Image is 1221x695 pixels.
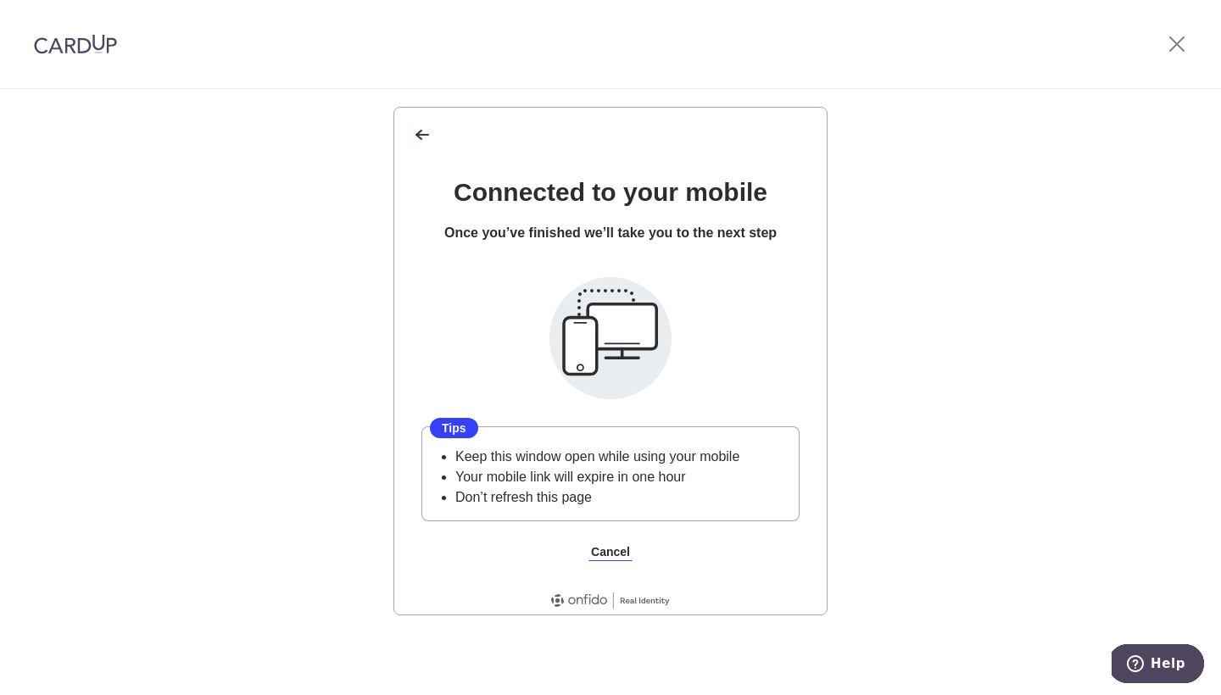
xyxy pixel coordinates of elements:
[588,542,633,561] a: Cancel
[421,223,800,243] div: Once you’ve finished we’ll take you to the next step
[1112,644,1204,687] iframe: Opens a widget where you can find more information
[455,487,786,508] li: Don’t refresh this page
[39,12,74,27] span: Help
[454,178,767,206] span: Connected to your mobile
[34,34,117,54] img: CardUp
[455,467,786,487] li: Your mobile link will expire in one hour
[455,447,786,467] li: Keep this window open while using your mobile
[435,447,786,508] ul: Tips
[408,121,471,148] button: back
[430,418,478,438] div: Tips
